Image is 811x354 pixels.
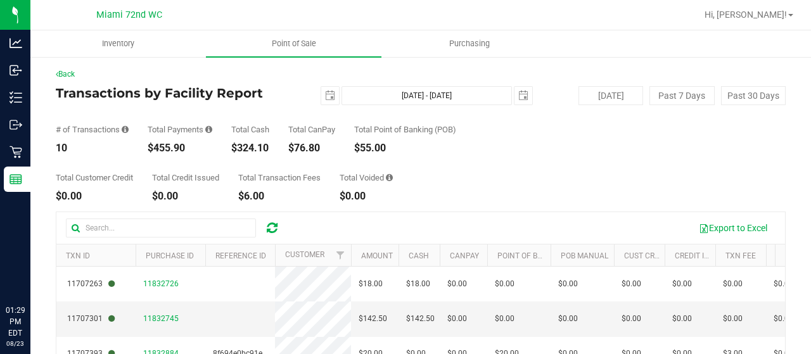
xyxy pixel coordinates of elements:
[561,251,608,260] a: POB Manual
[723,313,743,325] span: $0.00
[447,313,467,325] span: $0.00
[56,143,129,153] div: 10
[143,314,179,323] span: 11832745
[206,30,381,57] a: Point of Sale
[361,251,393,260] a: Amount
[622,278,641,290] span: $0.00
[10,37,22,49] inline-svg: Analytics
[354,125,456,134] div: Total Point of Banking (POB)
[447,278,467,290] span: $0.00
[10,173,22,186] inline-svg: Reports
[152,174,219,182] div: Total Credit Issued
[238,174,321,182] div: Total Transaction Fees
[231,125,269,134] div: Total Cash
[6,339,25,348] p: 08/23
[148,143,212,153] div: $455.90
[143,279,179,288] span: 11832726
[495,313,514,325] span: $0.00
[723,278,743,290] span: $0.00
[409,251,429,260] a: Cash
[330,244,351,266] a: Filter
[56,191,133,201] div: $0.00
[672,278,692,290] span: $0.00
[774,313,793,325] span: $0.00
[152,191,219,201] div: $0.00
[148,125,212,134] div: Total Payments
[691,217,776,239] button: Export to Excel
[705,9,787,20] span: Hi, [PERSON_NAME]!
[386,174,393,182] i: Sum of all voided payment transaction amounts, excluding tips and transaction fees.
[495,278,514,290] span: $0.00
[205,125,212,134] i: Sum of all successful, non-voided payment transaction amounts, excluding tips and transaction fees.
[13,253,51,291] iframe: Resource center
[6,305,25,339] p: 01:29 PM EDT
[359,278,383,290] span: $18.00
[10,118,22,131] inline-svg: Outbound
[450,251,479,260] a: CanPay
[321,87,339,104] span: select
[231,143,269,153] div: $324.10
[721,86,786,105] button: Past 30 Days
[238,191,321,201] div: $6.00
[215,251,266,260] a: Reference ID
[514,87,532,104] span: select
[725,251,756,260] a: Txn Fee
[285,250,324,259] a: Customer
[558,313,578,325] span: $0.00
[67,313,115,325] span: 11707301
[10,146,22,158] inline-svg: Retail
[288,143,335,153] div: $76.80
[578,86,643,105] button: [DATE]
[67,278,115,290] span: 11707263
[675,251,727,260] a: Credit Issued
[381,30,557,57] a: Purchasing
[146,251,194,260] a: Purchase ID
[10,91,22,104] inline-svg: Inventory
[672,313,692,325] span: $0.00
[624,251,670,260] a: Cust Credit
[56,125,129,134] div: # of Transactions
[122,125,129,134] i: Count of all successful payment transactions, possibly including voids, refunds, and cash-back fr...
[497,251,587,260] a: Point of Banking (POB)
[649,86,714,105] button: Past 7 Days
[406,278,430,290] span: $18.00
[66,218,256,237] input: Search...
[66,251,90,260] a: TXN ID
[354,143,456,153] div: $55.00
[340,191,393,201] div: $0.00
[406,313,435,325] span: $142.50
[432,38,507,49] span: Purchasing
[774,278,793,290] span: $0.00
[10,64,22,77] inline-svg: Inbound
[56,174,133,182] div: Total Customer Credit
[558,278,578,290] span: $0.00
[255,38,333,49] span: Point of Sale
[56,86,299,100] h4: Transactions by Facility Report
[30,30,206,57] a: Inventory
[340,174,393,182] div: Total Voided
[85,38,151,49] span: Inventory
[359,313,387,325] span: $142.50
[96,9,162,20] span: Miami 72nd WC
[288,125,335,134] div: Total CanPay
[56,70,75,79] a: Back
[622,313,641,325] span: $0.00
